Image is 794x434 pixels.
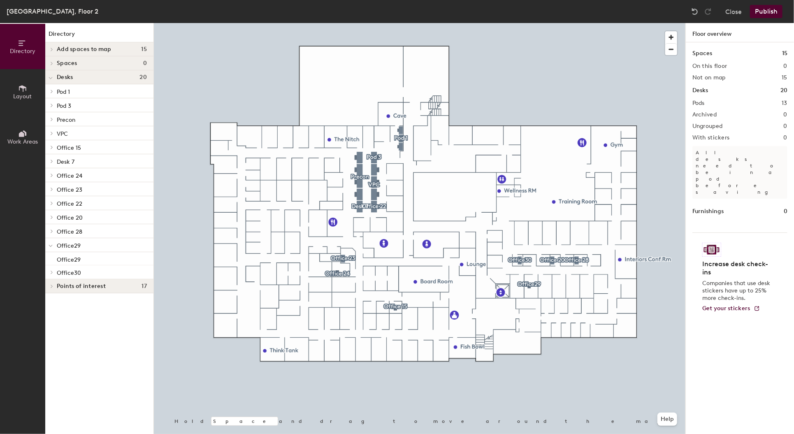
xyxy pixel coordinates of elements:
span: Office 22 [57,200,82,207]
button: Close [725,5,742,18]
h1: Floor overview [686,23,794,42]
h2: 0 [784,123,787,130]
span: Spaces [57,60,77,67]
p: All desks need to be in a pod before saving [692,146,787,199]
h1: Spaces [692,49,712,58]
button: Publish [750,5,782,18]
h1: Furnishings [692,207,724,216]
h2: 0 [784,135,787,141]
span: 15 [141,46,147,53]
span: Precon [57,116,75,123]
h2: 13 [782,100,787,107]
span: Pod 1 [57,88,70,95]
span: Office 28 [57,228,82,235]
p: Office29 [57,254,81,263]
span: Add spaces to map [57,46,111,53]
h4: Increase desk check-ins [702,260,773,276]
h2: 15 [782,74,787,81]
a: Get your stickers [702,305,760,312]
h1: Directory [45,30,153,42]
h2: Ungrouped [692,123,723,130]
h1: 15 [782,49,787,58]
h1: 0 [784,207,787,216]
span: Get your stickers [702,305,750,312]
span: Pod 3 [57,102,71,109]
span: Desk 7 [57,158,74,165]
h2: Archived [692,111,717,118]
span: VPC [57,130,68,137]
h2: 0 [784,63,787,70]
h1: 20 [780,86,787,95]
span: Office 23 [57,186,82,193]
img: Redo [704,7,712,16]
button: Help [657,413,677,426]
span: Office 24 [57,172,82,179]
span: Work Areas [7,138,38,145]
h1: Desks [692,86,708,95]
span: Directory [10,48,35,55]
span: Office 20 [57,214,83,221]
h2: On this floor [692,63,727,70]
h2: With stickers [692,135,730,141]
img: Undo [691,7,699,16]
span: Points of interest [57,283,106,290]
span: 0 [143,60,147,67]
h2: 0 [784,111,787,118]
h2: Pods [692,100,705,107]
span: Office29 [57,242,81,249]
h2: Not on map [692,74,726,81]
span: Desks [57,74,73,81]
img: Sticker logo [702,243,721,257]
span: 17 [142,283,147,290]
span: Office 15 [57,144,81,151]
span: Office30 [57,269,81,276]
p: Companies that use desk stickers have up to 25% more check-ins. [702,280,773,302]
span: Layout [14,93,32,100]
span: 20 [139,74,147,81]
div: [GEOGRAPHIC_DATA], Floor 2 [7,6,98,16]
